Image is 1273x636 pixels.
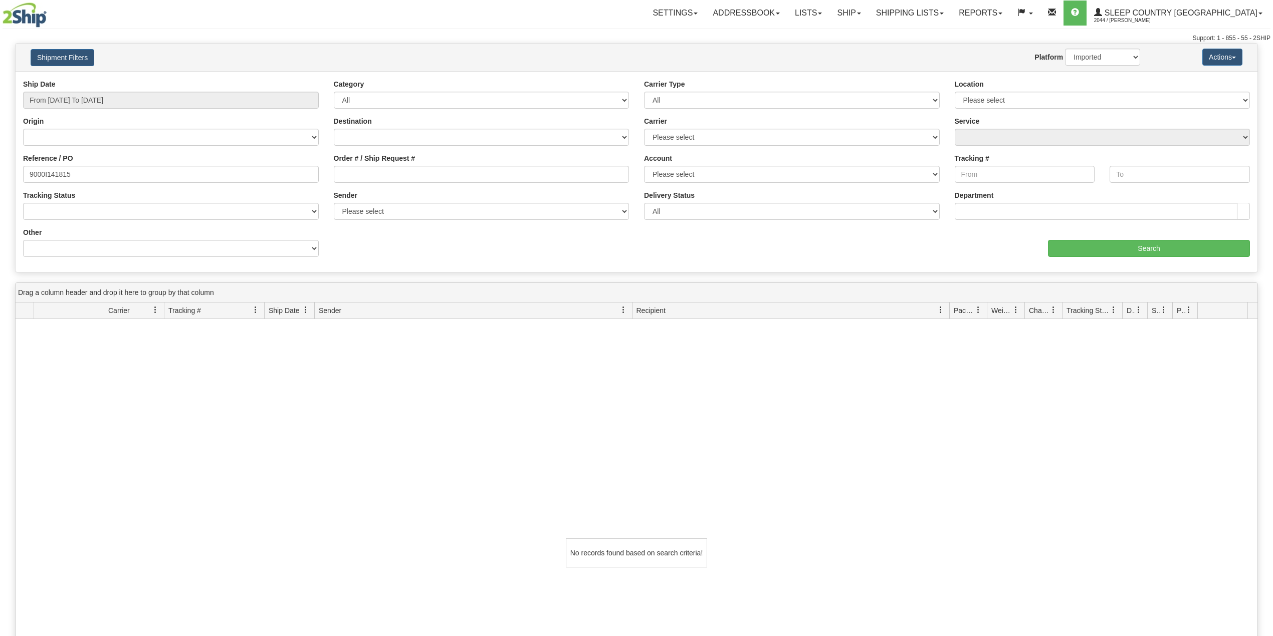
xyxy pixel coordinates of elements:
label: Tracking Status [23,190,75,200]
a: Shipping lists [869,1,951,26]
label: Order # / Ship Request # [334,153,415,163]
label: Tracking # [955,153,989,163]
span: Tracking # [168,305,201,315]
a: Recipient filter column settings [932,301,949,319]
a: Charge filter column settings [1045,301,1062,319]
a: Ship [829,1,868,26]
a: Packages filter column settings [970,301,987,319]
button: Shipment Filters [31,49,94,66]
span: Delivery Status [1127,305,1135,315]
label: Ship Date [23,79,56,89]
img: logo2044.jpg [3,3,47,28]
span: Ship Date [269,305,299,315]
div: No records found based on search criteria! [566,538,707,567]
span: Shipment Issues [1152,305,1160,315]
a: Tracking Status filter column settings [1105,301,1122,319]
span: Charge [1029,305,1050,315]
a: Pickup Status filter column settings [1180,301,1197,319]
a: Settings [645,1,705,26]
div: grid grouping header [16,283,1257,302]
a: Tracking # filter column settings [247,301,264,319]
label: Platform [1034,52,1063,62]
input: From [955,166,1095,183]
input: Search [1048,240,1250,257]
button: Actions [1202,49,1242,66]
span: Carrier [108,305,130,315]
label: Account [644,153,672,163]
span: Tracking Status [1067,305,1110,315]
a: Reports [951,1,1010,26]
span: Pickup Status [1177,305,1185,315]
a: Sender filter column settings [615,301,632,319]
label: Service [955,116,980,126]
label: Category [334,79,364,89]
label: Reference / PO [23,153,73,163]
a: Sleep Country [GEOGRAPHIC_DATA] 2044 / [PERSON_NAME] [1087,1,1270,26]
label: Carrier [644,116,667,126]
a: Ship Date filter column settings [297,301,314,319]
label: Destination [334,116,372,126]
a: Carrier filter column settings [147,301,164,319]
label: Other [23,227,42,237]
iframe: chat widget [1250,267,1272,369]
span: Packages [954,305,975,315]
label: Department [955,190,994,200]
label: Location [955,79,984,89]
a: Addressbook [705,1,787,26]
a: Delivery Status filter column settings [1130,301,1147,319]
a: Shipment Issues filter column settings [1155,301,1172,319]
a: Lists [787,1,829,26]
label: Carrier Type [644,79,685,89]
label: Delivery Status [644,190,695,200]
span: Sender [319,305,341,315]
span: Weight [991,305,1012,315]
label: Origin [23,116,44,126]
span: 2044 / [PERSON_NAME] [1094,16,1169,26]
div: Support: 1 - 855 - 55 - 2SHIP [3,34,1270,43]
span: Recipient [636,305,666,315]
label: Sender [334,190,357,200]
span: Sleep Country [GEOGRAPHIC_DATA] [1102,9,1257,17]
a: Weight filter column settings [1007,301,1024,319]
input: To [1110,166,1250,183]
